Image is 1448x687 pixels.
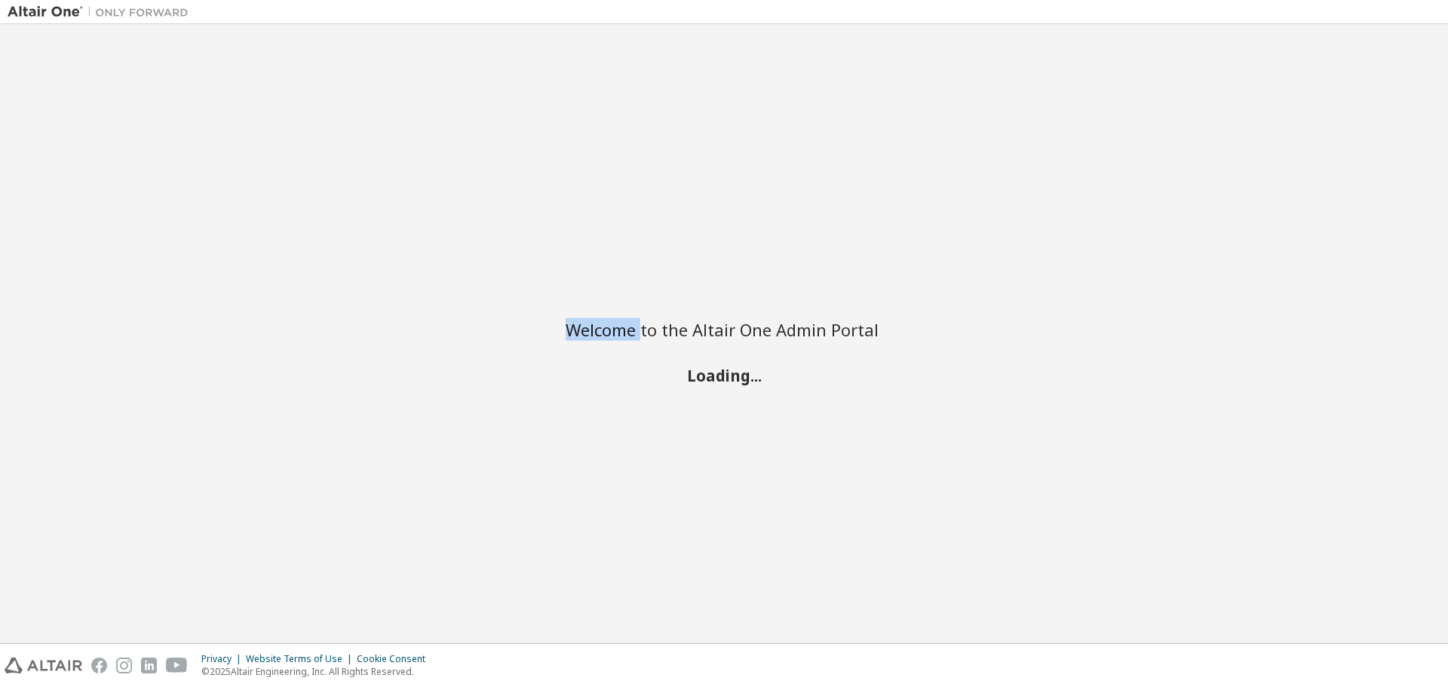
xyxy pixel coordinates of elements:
[91,658,107,673] img: facebook.svg
[246,653,357,665] div: Website Terms of Use
[566,365,882,385] h2: Loading...
[116,658,132,673] img: instagram.svg
[201,653,246,665] div: Privacy
[5,658,82,673] img: altair_logo.svg
[201,665,434,678] p: © 2025 Altair Engineering, Inc. All Rights Reserved.
[166,658,188,673] img: youtube.svg
[357,653,434,665] div: Cookie Consent
[566,319,882,340] h2: Welcome to the Altair One Admin Portal
[141,658,157,673] img: linkedin.svg
[8,5,196,20] img: Altair One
